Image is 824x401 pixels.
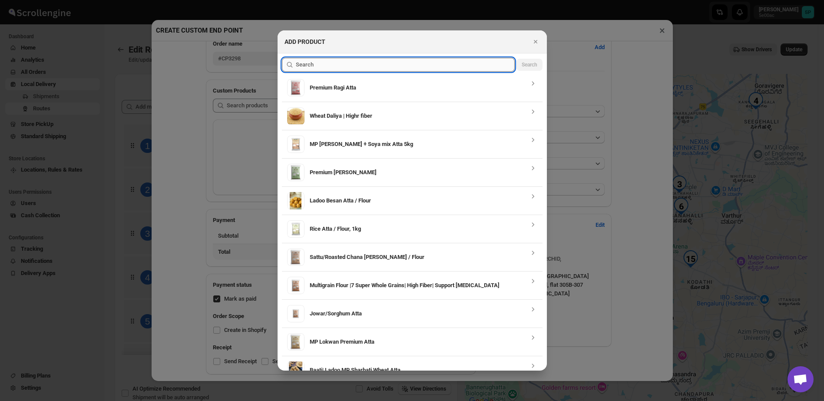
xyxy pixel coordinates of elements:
[310,281,529,290] h3: Multigrain Flour |7 Super Whole Grains| High Fiber| Support [MEDICAL_DATA]
[310,83,529,92] h3: Premium Ragi Atta
[296,58,515,72] input: Search
[287,79,304,96] img: Premium Ragi Atta
[788,366,814,392] a: Open chat
[310,366,529,374] h3: Baati| Ladoo MP Sharbati Wheat Atta
[310,309,529,318] h3: Jowar/Sorghum Atta
[310,140,529,149] h3: MP [PERSON_NAME] + Soya mix Atta 5kg
[287,277,304,294] img: Multigrain Flour |7 Super Whole Grains| High Fiber| Support Weight Management
[310,112,529,120] h3: Wheat Daliya | Highr fiber
[287,108,304,125] img: Wheat Daliya | Highr fiber
[288,249,303,266] img: Sattu/Roasted Chana Dal Atta / Flour
[287,164,304,181] img: Premium Bajara Atta
[310,225,529,233] h3: Rice Atta / Flour, 1kg
[529,36,542,48] button: Close
[310,196,529,205] h3: Ladoo Besan Atta / Flour
[288,333,303,351] img: MP Lokwan Premium Atta
[310,168,529,177] h3: Premium [PERSON_NAME]
[310,253,529,262] h3: Sattu/Roasted Chana [PERSON_NAME] / Flour
[285,37,325,46] h2: ADD PRODUCT
[310,338,529,346] h3: MP Lokwan Premium Atta
[287,305,304,322] img: Jowar/Sorghum Atta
